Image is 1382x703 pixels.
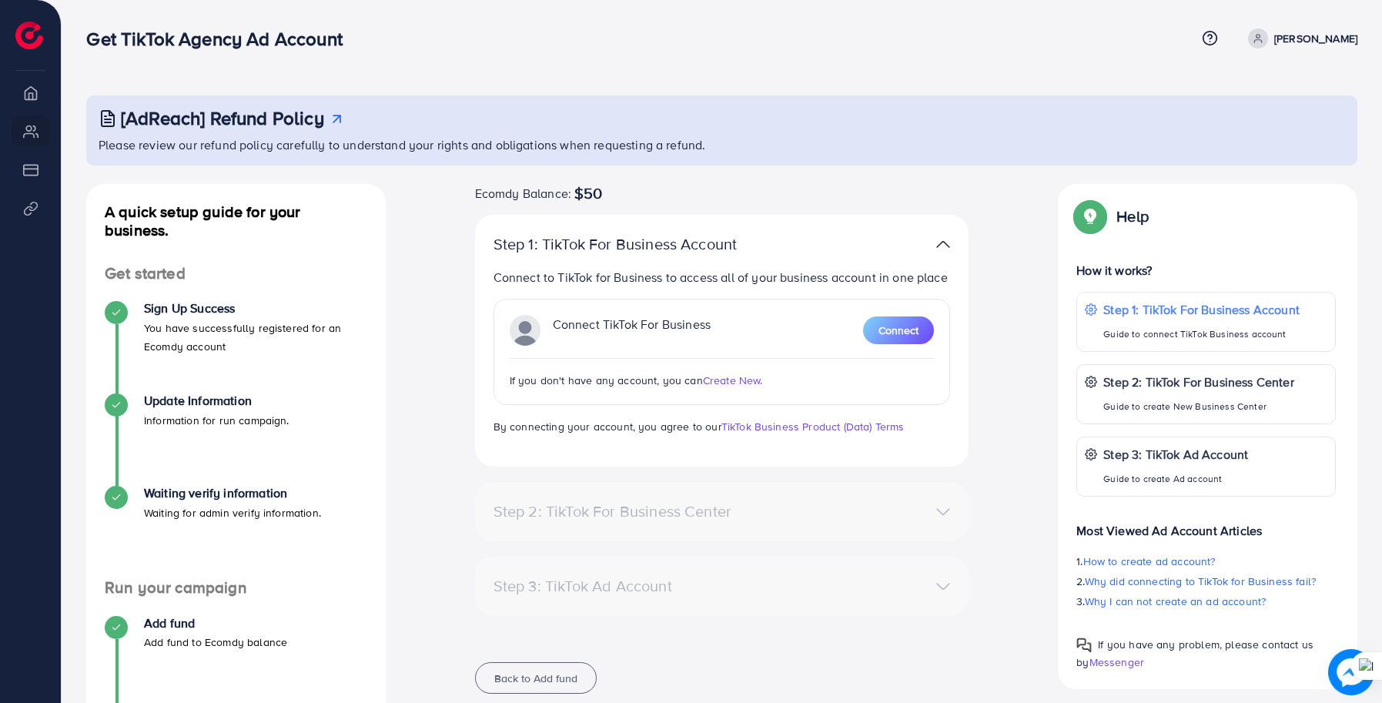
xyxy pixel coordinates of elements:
h4: Update Information [144,393,289,408]
img: TikTok partner [510,315,540,346]
p: Guide to connect TikTok Business account [1103,325,1300,343]
p: Step 1: TikTok For Business Account [494,235,790,253]
p: [PERSON_NAME] [1274,29,1357,48]
button: Back to Add fund [475,662,597,694]
img: TikTok partner [936,233,950,256]
span: If you have any problem, please contact us by [1076,637,1313,670]
h3: [AdReach] Refund Policy [121,107,324,129]
button: Connect [863,316,934,344]
h4: Run your campaign [86,578,386,598]
a: TikTok Business Product (Data) Terms [721,419,905,434]
p: Step 1: TikTok For Business Account [1103,300,1300,319]
p: You have successfully registered for an Ecomdy account [144,319,367,356]
img: Popup guide [1076,638,1092,653]
h4: Get started [86,264,386,283]
span: Connect [878,323,919,338]
p: Most Viewed Ad Account Articles [1076,509,1336,540]
img: image [1331,652,1372,693]
a: [PERSON_NAME] [1242,28,1357,49]
h4: Sign Up Success [144,301,367,316]
span: Ecomdy Balance: [475,184,571,203]
span: Create New. [703,373,763,388]
p: Step 3: TikTok Ad Account [1103,445,1248,464]
p: Add fund to Ecomdy balance [144,633,287,651]
p: 3. [1076,592,1336,611]
p: Step 2: TikTok For Business Center [1103,373,1293,391]
p: Connect to TikTok for Business to access all of your business account in one place [494,268,951,286]
h4: A quick setup guide for your business. [86,203,386,239]
h4: Add fund [144,616,287,631]
h3: Get TikTok Agency Ad Account [86,28,354,50]
li: Waiting verify information [86,486,386,578]
p: Please review our refund policy carefully to understand your rights and obligations when requesti... [99,136,1348,154]
img: logo [15,22,43,49]
img: Popup guide [1076,203,1104,230]
span: Why I can not create an ad account? [1085,594,1267,609]
span: How to create ad account? [1083,554,1216,569]
li: Update Information [86,393,386,486]
p: Connect TikTok For Business [553,315,711,346]
span: $50 [574,184,602,203]
h4: Waiting verify information [144,486,321,500]
p: Waiting for admin verify information. [144,504,321,522]
p: Information for run campaign. [144,411,289,430]
p: By connecting your account, you agree to our [494,417,951,436]
p: 1. [1076,552,1336,571]
span: Back to Add fund [494,671,577,686]
p: Guide to create Ad account [1103,470,1248,488]
span: If you don't have any account, you can [510,373,703,388]
p: How it works? [1076,261,1336,280]
p: Guide to create New Business Center [1103,397,1293,416]
span: Messenger [1089,654,1144,670]
span: Why did connecting to TikTok for Business fail? [1085,574,1317,589]
p: 2. [1076,572,1336,591]
li: Sign Up Success [86,301,386,393]
p: Help [1116,207,1149,226]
